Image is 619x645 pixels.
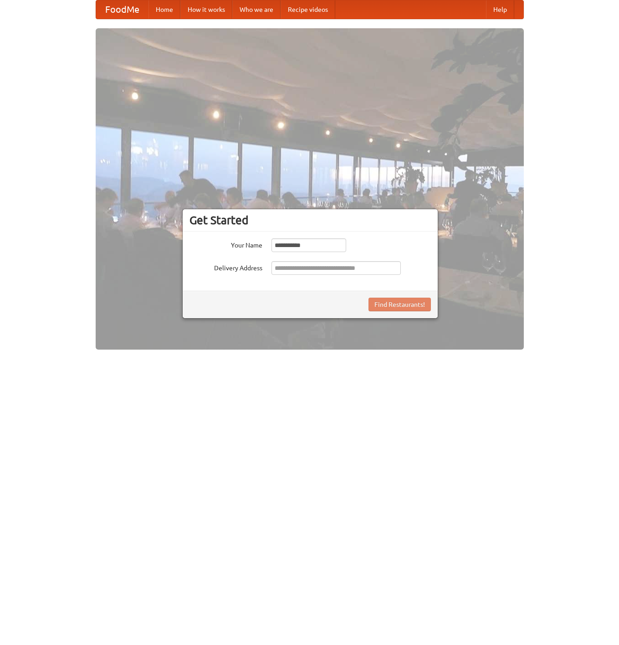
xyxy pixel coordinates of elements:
[189,238,262,250] label: Your Name
[148,0,180,19] a: Home
[180,0,232,19] a: How it works
[189,213,431,227] h3: Get Started
[232,0,281,19] a: Who we are
[281,0,335,19] a: Recipe videos
[96,0,148,19] a: FoodMe
[368,298,431,311] button: Find Restaurants!
[486,0,514,19] a: Help
[189,261,262,273] label: Delivery Address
